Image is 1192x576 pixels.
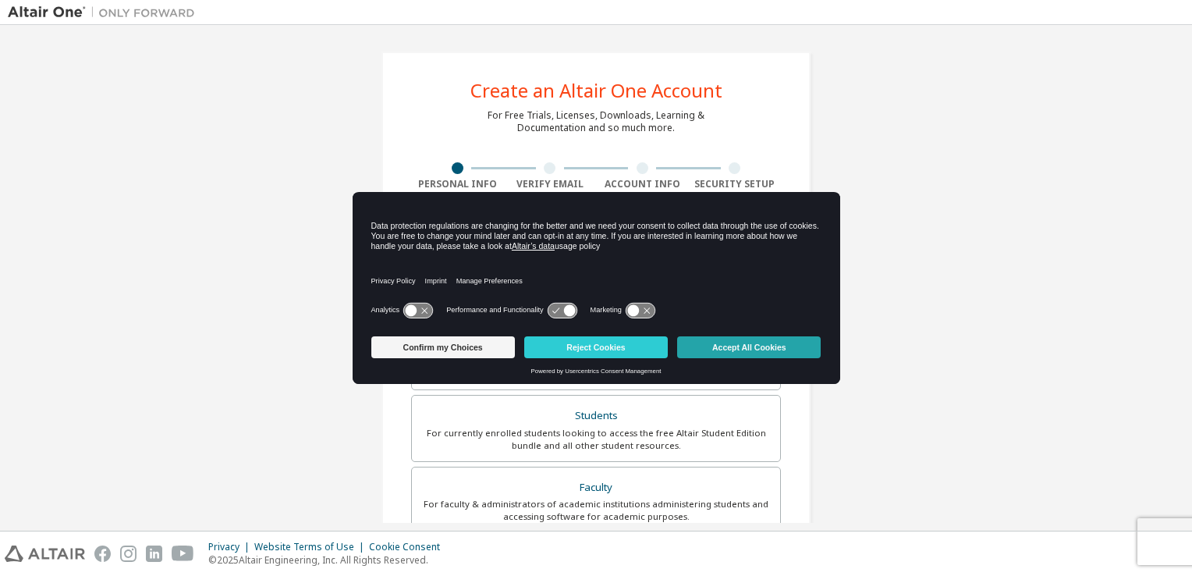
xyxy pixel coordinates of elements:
[421,427,771,452] div: For currently enrolled students looking to access the free Altair Student Edition bundle and all ...
[421,477,771,499] div: Faculty
[369,541,449,553] div: Cookie Consent
[689,178,782,190] div: Security Setup
[470,81,722,100] div: Create an Altair One Account
[172,546,194,562] img: youtube.svg
[120,546,137,562] img: instagram.svg
[504,178,597,190] div: Verify Email
[421,498,771,523] div: For faculty & administrators of academic institutions administering students and accessing softwa...
[208,553,449,567] p: © 2025 Altair Engineering, Inc. All Rights Reserved.
[488,109,704,134] div: For Free Trials, Licenses, Downloads, Learning & Documentation and so much more.
[8,5,203,20] img: Altair One
[596,178,689,190] div: Account Info
[254,541,369,553] div: Website Terms of Use
[5,546,85,562] img: altair_logo.svg
[146,546,162,562] img: linkedin.svg
[421,405,771,427] div: Students
[94,546,111,562] img: facebook.svg
[208,541,254,553] div: Privacy
[411,178,504,190] div: Personal Info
